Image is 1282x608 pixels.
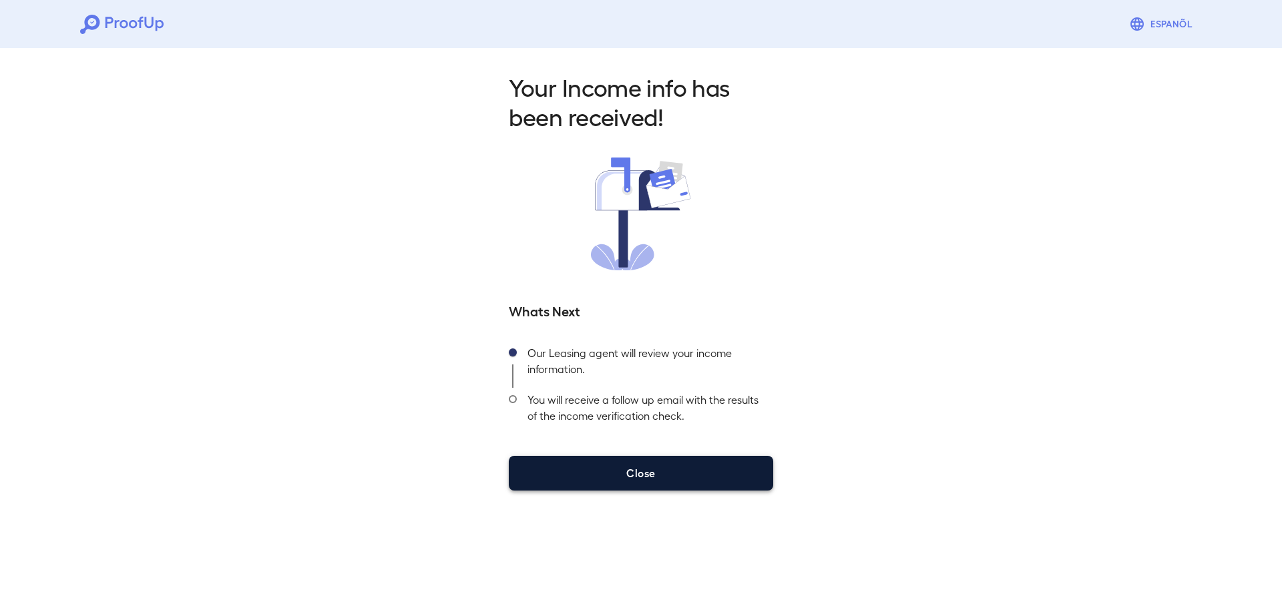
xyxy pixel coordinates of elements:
h5: Whats Next [509,301,773,320]
img: received.svg [591,158,691,270]
button: Close [509,456,773,491]
div: You will receive a follow up email with the results of the income verification check. [517,388,773,434]
h2: Your Income info has been received! [509,72,773,131]
button: Espanõl [1124,11,1202,37]
div: Our Leasing agent will review your income information. [517,341,773,388]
